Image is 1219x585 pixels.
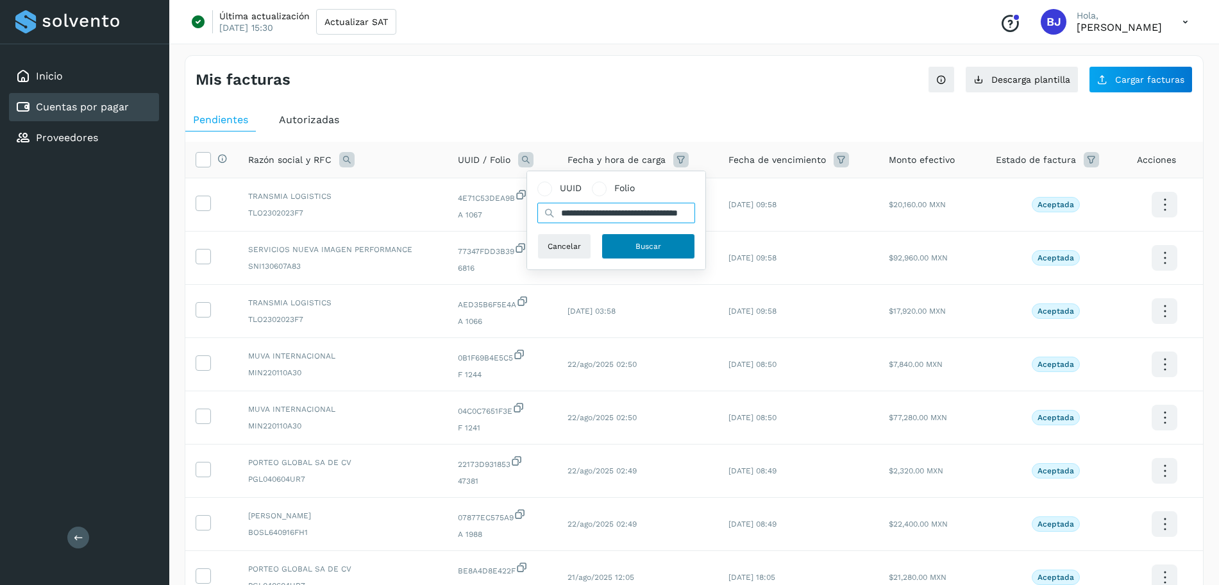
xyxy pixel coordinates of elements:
[316,9,396,35] button: Actualizar SAT
[9,62,159,90] div: Inicio
[9,124,159,152] div: Proveedores
[9,93,159,121] div: Cuentas por pagar
[248,563,437,575] span: PORTEO GLOBAL SA DE CV
[458,369,547,380] span: F 1244
[728,307,777,316] span: [DATE] 09:58
[728,466,777,475] span: [DATE] 08:49
[458,561,547,577] span: BE8A4D8E422F
[248,527,437,538] span: BOSL640916FH1
[728,520,777,529] span: [DATE] 08:49
[567,466,637,475] span: 22/ago/2025 02:49
[458,508,547,523] span: 07877EC575A9
[889,253,948,262] span: $92,960.00 MXN
[1038,253,1074,262] p: Aceptada
[324,17,388,26] span: Actualizar SAT
[567,307,616,316] span: [DATE] 03:58
[248,260,437,272] span: SNI130607A83
[248,420,437,432] span: MIN220110A30
[248,473,437,485] span: PGL040604UR7
[248,403,437,415] span: MUVA INTERNACIONAL
[248,297,437,309] span: TRANSMIA LOGISTICS
[248,207,437,219] span: TLO2302023F7
[458,153,510,167] span: UUID / Folio
[1137,153,1176,167] span: Acciones
[889,307,946,316] span: $17,920.00 MXN
[458,529,547,540] span: A 1988
[219,22,273,33] p: [DATE] 15:30
[965,66,1079,93] button: Descarga plantilla
[728,360,777,369] span: [DATE] 08:50
[1038,307,1074,316] p: Aceptada
[458,422,547,434] span: F 1241
[996,153,1076,167] span: Estado de factura
[458,189,547,204] span: 4E71C53DEA9B
[248,457,437,468] span: PORTEO GLOBAL SA DE CV
[36,70,63,82] a: Inicio
[1077,21,1162,33] p: Brayant Javier Rocha Martinez
[889,200,946,209] span: $20,160.00 MXN
[567,153,666,167] span: Fecha y hora de carga
[728,413,777,422] span: [DATE] 08:50
[1115,75,1184,84] span: Cargar facturas
[458,402,547,417] span: 04C0C7651F3E
[1038,573,1074,582] p: Aceptada
[248,367,437,378] span: MIN220110A30
[248,244,437,255] span: SERVICIOS NUEVA IMAGEN PERFORMANCE
[458,262,547,274] span: 6816
[889,413,947,422] span: $77,280.00 MXN
[458,475,547,487] span: 47381
[728,200,777,209] span: [DATE] 09:58
[567,573,634,582] span: 21/ago/2025 12:05
[458,455,547,470] span: 22173D931853
[196,71,290,89] h4: Mis facturas
[889,360,943,369] span: $7,840.00 MXN
[248,510,437,521] span: [PERSON_NAME]
[248,191,437,202] span: TRANSMIA LOGISTICS
[1038,200,1074,209] p: Aceptada
[728,253,777,262] span: [DATE] 09:58
[889,573,946,582] span: $21,280.00 MXN
[1077,10,1162,21] p: Hola,
[458,209,547,221] span: A 1067
[991,75,1070,84] span: Descarga plantilla
[248,314,437,325] span: TLO2302023F7
[889,153,955,167] span: Monto efectivo
[193,114,248,126] span: Pendientes
[248,153,332,167] span: Razón social y RFC
[889,520,948,529] span: $22,400.00 MXN
[458,348,547,364] span: 0B1F69B4E5C5
[36,131,98,144] a: Proveedores
[567,413,637,422] span: 22/ago/2025 02:50
[567,520,637,529] span: 22/ago/2025 02:49
[36,101,129,113] a: Cuentas por pagar
[1038,466,1074,475] p: Aceptada
[889,466,943,475] span: $2,320.00 MXN
[728,153,826,167] span: Fecha de vencimiento
[728,573,775,582] span: [DATE] 18:05
[1038,413,1074,422] p: Aceptada
[248,350,437,362] span: MUVA INTERNACIONAL
[279,114,339,126] span: Autorizadas
[458,242,547,257] span: 77347FDD3B39
[458,295,547,310] span: AED35B6F5E4A
[1038,520,1074,529] p: Aceptada
[567,360,637,369] span: 22/ago/2025 02:50
[458,316,547,327] span: A 1066
[219,10,310,22] p: Última actualización
[1038,360,1074,369] p: Aceptada
[1089,66,1193,93] button: Cargar facturas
